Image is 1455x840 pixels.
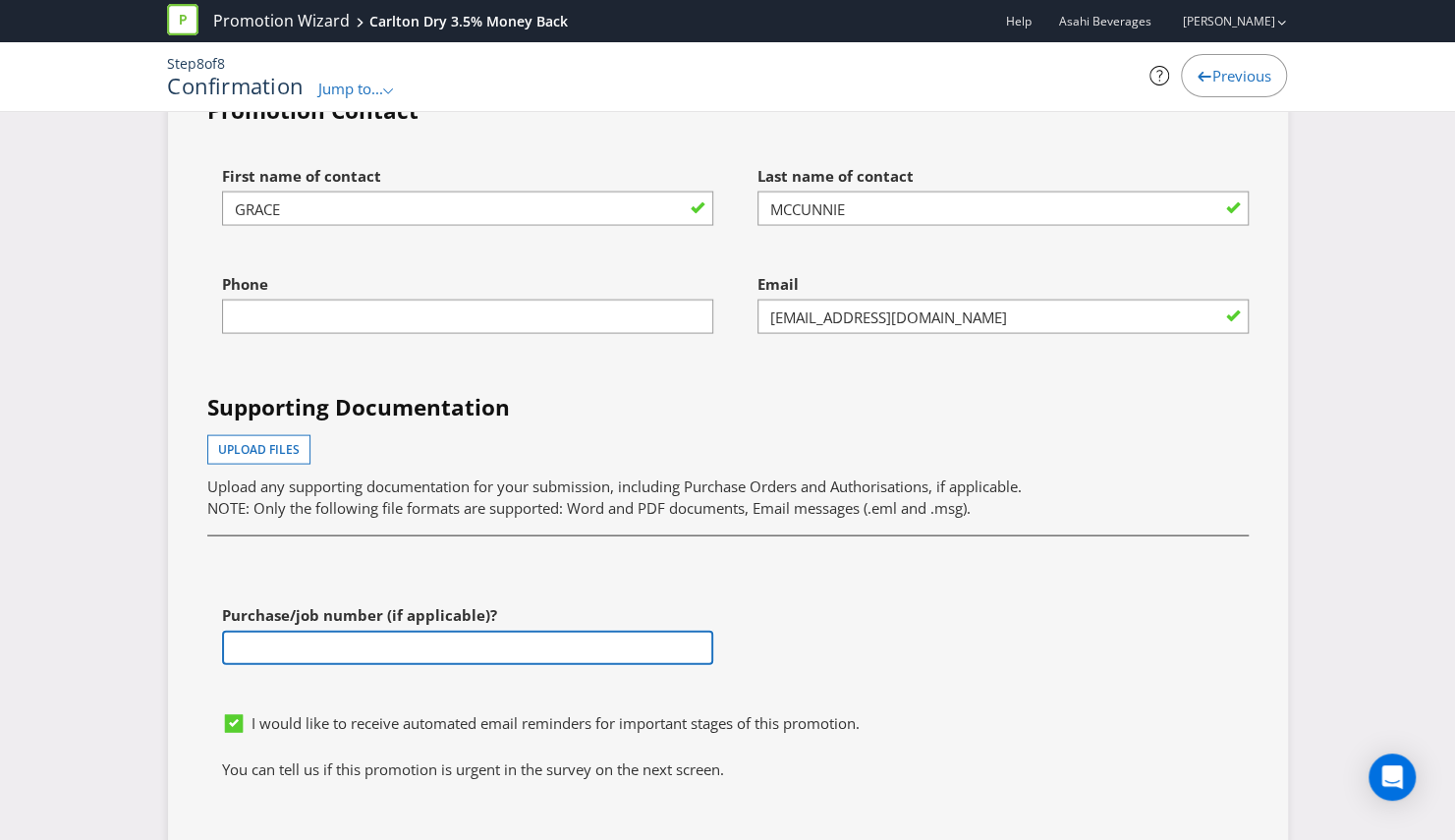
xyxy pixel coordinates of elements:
[318,79,383,98] span: Jump to...
[217,54,225,73] span: 8
[222,274,268,294] span: Phone
[207,498,971,518] span: NOTE: Only the following file formats are supported: Word and PDF documents, Email messages (.eml...
[757,166,914,186] span: Last name of contact
[167,74,304,97] h1: Confirmation
[1162,13,1274,29] a: [PERSON_NAME]
[222,605,497,625] span: Purchase/job number (if applicable)?
[252,713,860,733] span: I would like to receive automated email reminders for important stages of this promotion.
[1211,66,1270,85] span: Previous
[218,441,300,458] span: Upload files
[222,166,381,186] span: First name of contact
[207,476,1022,496] span: Upload any supporting documentation for your submission, including Purchase Orders and Authorisat...
[204,54,217,73] span: of
[757,274,799,294] span: Email
[167,54,196,73] span: Step
[207,392,1249,423] h4: Supporting Documentation
[196,54,204,73] span: 8
[1369,754,1416,801] div: Open Intercom Messenger
[222,759,1234,780] p: You can tell us if this promotion is urgent in the survey on the next screen.
[207,435,310,465] button: Upload files
[213,10,350,32] a: Promotion Wizard
[1058,13,1150,29] span: Asahi Beverages
[1005,13,1031,29] a: Help
[369,12,568,31] div: Carlton Dry 3.5% Money Back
